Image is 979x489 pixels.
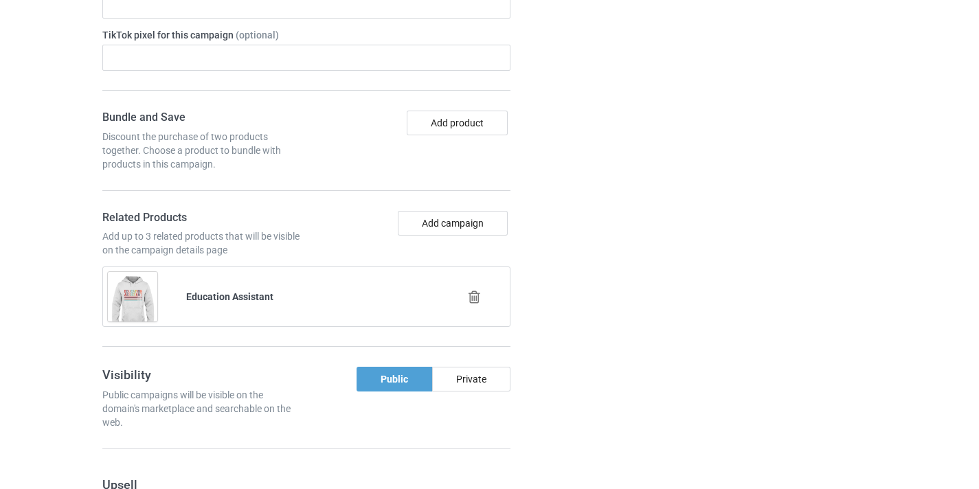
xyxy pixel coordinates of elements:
span: (optional) [236,30,279,41]
div: Public [357,367,432,391]
div: Private [432,367,510,391]
div: Discount the purchase of two products together. Choose a product to bundle with products in this ... [102,130,302,171]
div: Public campaigns will be visible on the domain's marketplace and searchable on the web. [102,388,302,429]
label: TikTok pixel for this campaign [102,28,510,42]
h4: Bundle and Save [102,111,302,125]
h4: Related Products [102,211,302,225]
h3: Visibility [102,367,302,383]
b: Education Assistant [186,291,273,302]
button: Add campaign [398,211,508,236]
div: Add up to 3 related products that will be visible on the campaign details page [102,229,302,257]
button: Add product [407,111,508,135]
